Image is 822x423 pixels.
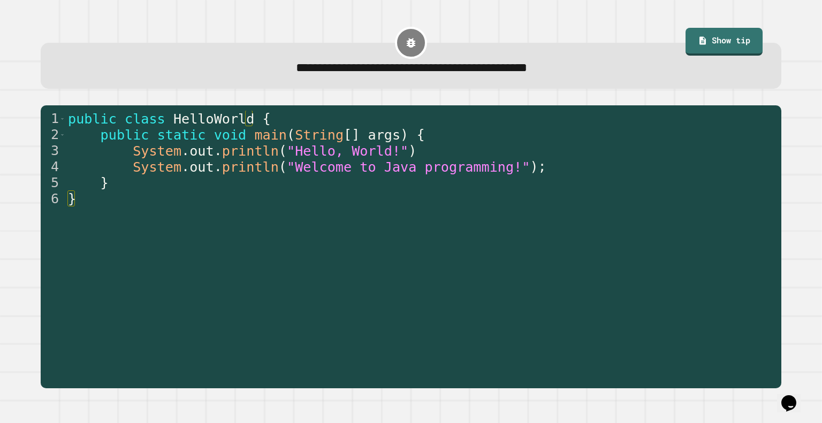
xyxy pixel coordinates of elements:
[157,127,206,143] span: static
[222,159,279,175] span: println
[368,127,401,143] span: args
[173,111,254,127] span: HelloWorld
[222,143,279,159] span: println
[125,111,165,127] span: class
[41,191,66,207] div: 6
[777,380,811,412] iframe: chat widget
[254,127,287,143] span: main
[41,127,66,143] div: 2
[133,159,181,175] span: System
[41,159,66,175] div: 4
[214,127,247,143] span: void
[287,143,408,159] span: "Hello, World!"
[189,143,214,159] span: out
[41,175,66,191] div: 5
[68,111,117,127] span: public
[686,28,763,56] a: Show tip
[101,127,149,143] span: public
[41,143,66,159] div: 3
[189,159,214,175] span: out
[59,111,65,127] span: Toggle code folding, rows 1 through 6
[133,143,181,159] span: System
[59,127,65,143] span: Toggle code folding, rows 2 through 5
[295,127,344,143] span: String
[41,111,66,127] div: 1
[287,159,530,175] span: "Welcome to Java programming!"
